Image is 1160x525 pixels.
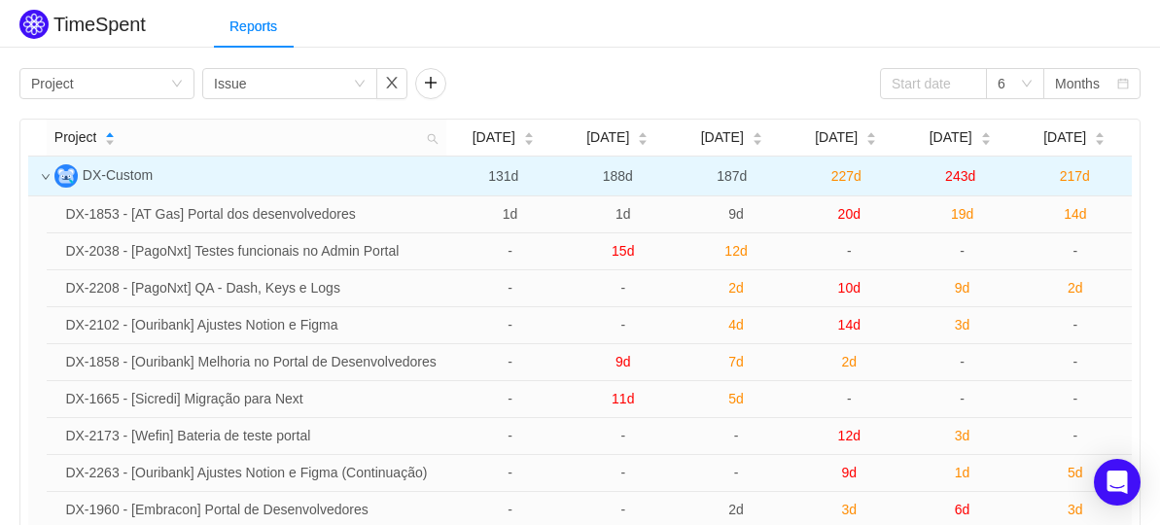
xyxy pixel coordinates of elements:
[752,130,762,136] i: icon: caret-up
[1073,317,1078,332] span: -
[866,137,877,143] i: icon: caret-down
[955,502,970,517] span: 6d
[376,68,407,99] button: icon: close
[83,167,153,183] span: DX-Custom
[508,243,512,259] span: -
[54,164,78,188] img: D
[508,354,512,369] span: -
[638,130,649,136] i: icon: caret-up
[955,280,970,296] span: 9d
[638,137,649,143] i: icon: caret-down
[54,127,97,148] span: Project
[171,78,183,91] i: icon: down
[842,354,858,369] span: 2d
[980,129,992,143] div: Sort
[865,129,877,143] div: Sort
[57,270,453,307] td: DX-2208 - [PagoNxt] QA - Dash, Keys e Logs
[734,428,739,443] span: -
[728,206,744,222] span: 9d
[214,5,293,49] div: Reports
[1055,69,1100,98] div: Months
[842,502,858,517] span: 3d
[960,391,965,406] span: -
[980,130,991,136] i: icon: caret-up
[1068,502,1083,517] span: 3d
[508,502,512,517] span: -
[728,391,744,406] span: 5d
[955,428,970,443] span: 3d
[488,168,518,184] span: 131d
[612,391,634,406] span: 11d
[955,317,970,332] span: 3d
[104,129,116,143] div: Sort
[1073,391,1078,406] span: -
[945,168,975,184] span: 243d
[57,233,453,270] td: DX-2038 - [PagoNxt] Testes funcionais no Admin Portal
[214,69,246,98] div: Issue
[508,428,512,443] span: -
[980,137,991,143] i: icon: caret-down
[508,465,512,480] span: -
[354,78,366,91] i: icon: down
[508,280,512,296] span: -
[838,280,861,296] span: 10d
[728,354,744,369] span: 7d
[701,127,744,148] span: [DATE]
[1073,243,1078,259] span: -
[1095,130,1106,136] i: icon: caret-up
[724,243,747,259] span: 12d
[717,168,747,184] span: 187d
[615,354,631,369] span: 9d
[815,127,858,148] span: [DATE]
[866,130,877,136] i: icon: caret-up
[838,206,861,222] span: 20d
[620,465,625,480] span: -
[508,391,512,406] span: -
[508,317,512,332] span: -
[523,130,534,136] i: icon: caret-up
[1073,354,1078,369] span: -
[734,465,739,480] span: -
[620,428,625,443] span: -
[1060,168,1090,184] span: 217d
[523,129,535,143] div: Sort
[960,243,965,259] span: -
[57,381,453,418] td: DX-1665 - [Sicredi] Migração para Next
[615,206,631,222] span: 1d
[960,354,965,369] span: -
[1068,280,1083,296] span: 2d
[105,137,116,143] i: icon: caret-down
[620,317,625,332] span: -
[1094,459,1141,506] div: Open Intercom Messenger
[1043,127,1086,148] span: [DATE]
[930,127,972,148] span: [DATE]
[1064,206,1086,222] span: 14d
[1117,78,1129,91] i: icon: calendar
[951,206,973,222] span: 19d
[19,10,49,39] img: Quantify logo
[1068,465,1083,480] span: 5d
[523,137,534,143] i: icon: caret-down
[752,129,763,143] div: Sort
[57,307,453,344] td: DX-2102 - [Ouribank] Ajustes Notion e Figma
[612,243,634,259] span: 15d
[880,68,987,99] input: Start date
[728,280,744,296] span: 2d
[831,168,861,184] span: 227d
[603,168,633,184] span: 188d
[31,69,74,98] div: Project
[419,120,446,156] i: icon: search
[842,465,858,480] span: 9d
[1073,428,1078,443] span: -
[838,317,861,332] span: 14d
[53,14,146,35] h2: TimeSpent
[415,68,446,99] button: icon: plus
[57,196,453,233] td: DX-1853 - [AT Gas] Portal dos desenvolvedores
[1021,78,1033,91] i: icon: down
[1094,129,1106,143] div: Sort
[41,172,51,182] i: icon: down
[586,127,629,148] span: [DATE]
[838,428,861,443] span: 12d
[503,206,518,222] span: 1d
[728,317,744,332] span: 4d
